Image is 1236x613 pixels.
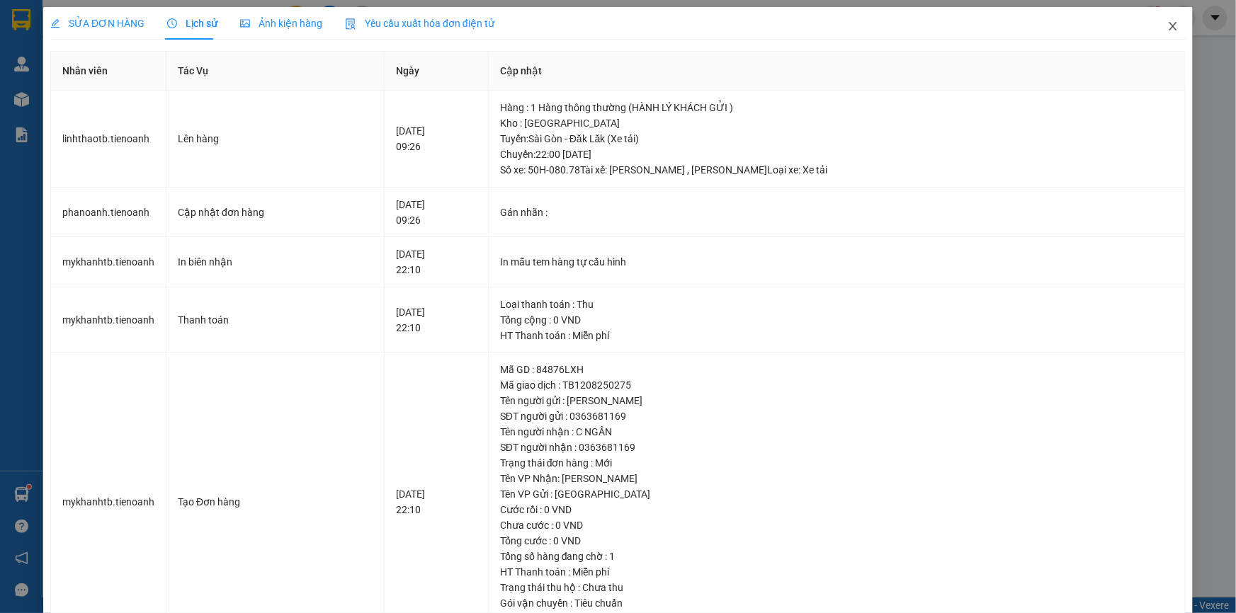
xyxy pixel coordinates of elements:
div: Kho : [GEOGRAPHIC_DATA] [500,115,1174,131]
img: icon [345,18,356,30]
span: close [1167,21,1179,32]
span: edit [50,18,60,28]
td: mykhanhtb.tienoanh [51,287,166,353]
div: [DATE] 09:26 [396,123,477,154]
div: Cước rồi : 0 VND [500,502,1174,517]
button: Close [1153,7,1193,47]
div: Tên VP Gửi : [GEOGRAPHIC_DATA] [500,486,1174,502]
div: Thanh toán [178,312,373,328]
div: Loại thanh toán : Thu [500,297,1174,312]
div: HT Thanh toán : Miễn phí [500,564,1174,580]
span: ĐC: [STREET_ADDRESS] BMT [108,66,204,73]
div: Cập nhật đơn hàng [178,205,373,220]
div: HT Thanh toán : Miễn phí [500,328,1174,343]
div: [DATE] 09:26 [396,197,477,228]
th: Nhân viên [51,52,166,91]
div: Chưa cước : 0 VND [500,517,1174,533]
div: SĐT người nhận : 0363681169 [500,440,1174,455]
div: Tổng cộng : 0 VND [500,312,1174,328]
div: Mã GD : 84876LXH [500,362,1174,377]
div: Tên VP Nhận: [PERSON_NAME] [500,471,1174,486]
th: Tác Vụ [166,52,385,91]
span: picture [240,18,250,28]
div: Trạng thái thu hộ : Chưa thu [500,580,1174,595]
div: Mã giao dịch : TB1208250275 [500,377,1174,393]
th: Ngày [385,52,489,91]
img: logo [6,9,41,45]
strong: NHẬN HÀNG NHANH - GIAO TỐC HÀNH [55,23,196,33]
span: Yêu cầu xuất hóa đơn điện tử [345,18,494,29]
span: clock-circle [167,18,177,28]
td: phanoanh.tienoanh [51,188,166,238]
div: In biên nhận [178,254,373,270]
th: Cập nhật [489,52,1186,91]
span: VP Gửi: Bình Dương [6,52,69,59]
span: ĐC: 660 [GEOGRAPHIC_DATA], [GEOGRAPHIC_DATA] [6,62,105,76]
div: Tên người nhận : C NGÂN [500,424,1174,440]
div: Tuyến : Sài Gòn - Đăk Lăk (Xe tải) Chuyến: 22:00 [DATE] Số xe: 50H-080.78 Tài xế: [PERSON_NAME] ,... [500,131,1174,178]
span: SỬA ĐƠN HÀNG [50,18,144,29]
div: Tổng số hàng đang chờ : 1 [500,549,1174,564]
strong: 1900 633 614 [95,35,156,45]
div: Tên người gửi : [PERSON_NAME] [500,393,1174,408]
span: GỬI KHÁCH HÀNG [64,105,149,116]
div: Gói vận chuyển : Tiêu chuẩn [500,595,1174,611]
div: [DATE] 22:10 [396,486,477,517]
div: Trạng thái đơn hàng : Mới [500,455,1174,471]
div: Tổng cước : 0 VND [500,533,1174,549]
span: Lịch sử [167,18,217,29]
td: linhthaotb.tienoanh [51,91,166,188]
div: In mẫu tem hàng tự cấu hình [500,254,1174,270]
td: mykhanhtb.tienoanh [51,237,166,287]
div: Hàng : 1 Hàng thông thường (HÀNH LÝ KHÁCH GỬI ) [500,100,1174,115]
span: ĐT: 0935371718 [108,80,157,87]
div: [DATE] 22:10 [396,304,477,336]
span: CTY TNHH DLVT TIẾN OANH [52,8,198,21]
span: ---------------------------------------------- [30,92,182,103]
div: SĐT người gửi : 0363681169 [500,408,1174,424]
div: Tạo Đơn hàng [178,494,373,510]
div: [DATE] 22:10 [396,246,477,277]
span: Ảnh kiện hàng [240,18,322,29]
span: VP Nhận: Hai Bà Trưng [108,52,181,59]
div: Lên hàng [178,131,373,147]
div: Gán nhãn : [500,205,1174,220]
span: ĐT:0789 629 629 [6,80,57,87]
